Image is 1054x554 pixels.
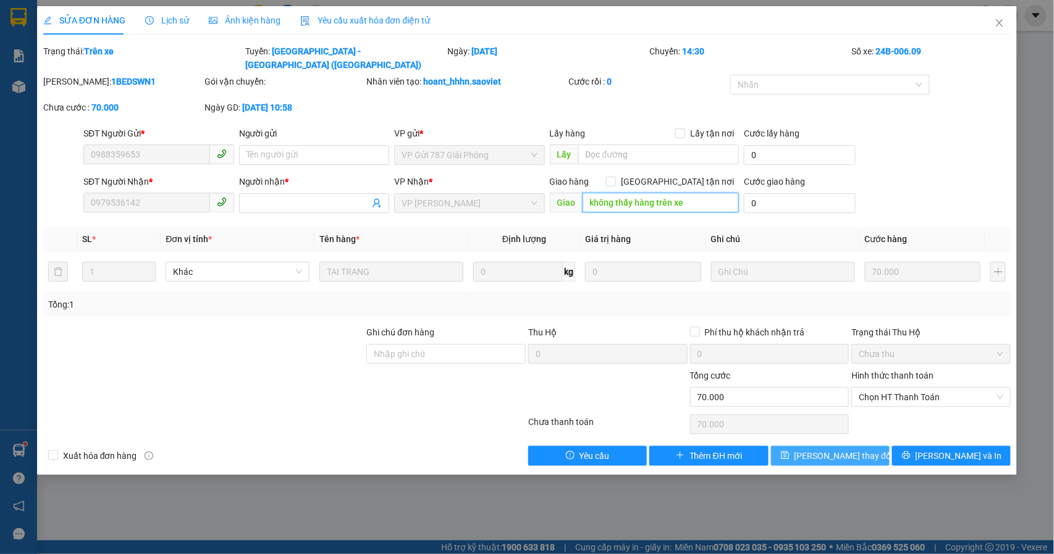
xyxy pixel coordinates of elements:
[502,234,546,244] span: Định lượng
[566,451,575,461] span: exclamation-circle
[859,345,1003,363] span: Chưa thu
[865,262,981,282] input: 0
[239,175,390,188] div: Người nhận
[7,10,69,72] img: logo.jpg
[145,16,154,25] span: clock-circle
[527,415,689,437] div: Chưa thanh toán
[145,15,189,25] span: Lịch sử
[563,262,575,282] span: kg
[165,10,298,30] b: [DOMAIN_NAME]
[580,449,610,463] span: Yêu cầu
[995,18,1005,28] span: close
[242,103,292,112] b: [DATE] 10:58
[851,44,1013,72] div: Số xe:
[892,446,1011,466] button: printer[PERSON_NAME] và In
[648,44,850,72] div: Chuyến:
[209,15,280,25] span: Ảnh kiện hàng
[859,388,1003,406] span: Chọn HT Thanh Toán
[583,193,739,212] input: Dọc đường
[550,193,583,212] span: Giao
[48,298,407,311] div: Tổng: 1
[851,325,1011,339] div: Trạng thái Thu Hộ
[865,234,908,244] span: Cước hàng
[84,46,114,56] b: Trên xe
[42,44,244,72] div: Trạng thái:
[744,145,856,165] input: Cước lấy hàng
[43,101,203,114] div: Chưa cước :
[876,46,922,56] b: 24B-006.09
[239,127,390,140] div: Người gửi
[528,327,557,337] span: Thu Hộ
[982,6,1017,41] button: Close
[173,262,302,281] span: Khác
[372,198,382,208] span: user-add
[319,234,360,244] span: Tên hàng
[65,72,298,188] h2: VP Nhận: VP 114 [PERSON_NAME]
[585,262,701,282] input: 0
[91,103,119,112] b: 70.000
[578,145,739,164] input: Dọc đường
[471,46,497,56] b: [DATE]
[528,446,647,466] button: exclamation-circleYêu cầu
[585,234,631,244] span: Giá trị hàng
[111,77,156,86] b: 1BEDSWN1
[366,344,526,364] input: Ghi chú đơn hàng
[217,197,227,207] span: phone
[550,128,586,138] span: Lấy hàng
[550,145,578,164] span: Lấy
[83,175,234,188] div: SĐT Người Nhận
[423,77,501,86] b: hoant_hhhn.saoviet
[43,16,52,25] span: edit
[744,177,805,187] label: Cước giao hàng
[689,449,742,463] span: Thêm ĐH mới
[676,451,685,461] span: plus
[771,446,890,466] button: save[PERSON_NAME] thay đổi
[446,44,648,72] div: Ngày:
[204,75,364,88] div: Gói vận chuyển:
[851,371,934,380] label: Hình thức thanh toán
[319,262,463,282] input: VD: Bàn, Ghế
[43,75,203,88] div: [PERSON_NAME]:
[366,327,434,337] label: Ghi chú đơn hàng
[43,15,125,25] span: SỬA ĐƠN HÀNG
[217,149,227,159] span: phone
[145,451,153,460] span: info-circle
[916,449,1002,463] span: [PERSON_NAME] và In
[394,177,429,187] span: VP Nhận
[366,75,566,88] div: Nhân viên tạo:
[48,262,68,282] button: delete
[209,16,217,25] span: picture
[402,194,538,212] span: VP Bảo Hà
[75,29,151,49] b: Sao Việt
[690,371,731,380] span: Tổng cước
[166,234,212,244] span: Đơn vị tính
[58,449,142,463] span: Xuất hóa đơn hàng
[83,127,234,140] div: SĐT Người Gửi
[300,16,310,26] img: icon
[82,234,92,244] span: SL
[204,101,364,114] div: Ngày GD:
[781,451,790,461] span: save
[706,227,860,251] th: Ghi chú
[245,46,421,70] b: [GEOGRAPHIC_DATA] - [GEOGRAPHIC_DATA] ([GEOGRAPHIC_DATA])
[394,127,545,140] div: VP gửi
[300,15,431,25] span: Yêu cầu xuất hóa đơn điện tử
[568,75,728,88] div: Cước rồi :
[795,449,893,463] span: [PERSON_NAME] thay đổi
[711,262,855,282] input: Ghi Chú
[616,175,739,188] span: [GEOGRAPHIC_DATA] tận nơi
[744,193,856,213] input: Cước giao hàng
[550,177,589,187] span: Giao hàng
[700,325,810,339] span: Phí thu hộ khách nhận trả
[990,262,1006,282] button: plus
[402,146,538,164] span: VP Gửi 787 Giải Phóng
[607,77,612,86] b: 0
[7,72,99,92] h2: YNG7KK1K
[682,46,704,56] b: 14:30
[685,127,739,140] span: Lấy tận nơi
[744,128,799,138] label: Cước lấy hàng
[244,44,446,72] div: Tuyến:
[902,451,911,461] span: printer
[649,446,768,466] button: plusThêm ĐH mới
